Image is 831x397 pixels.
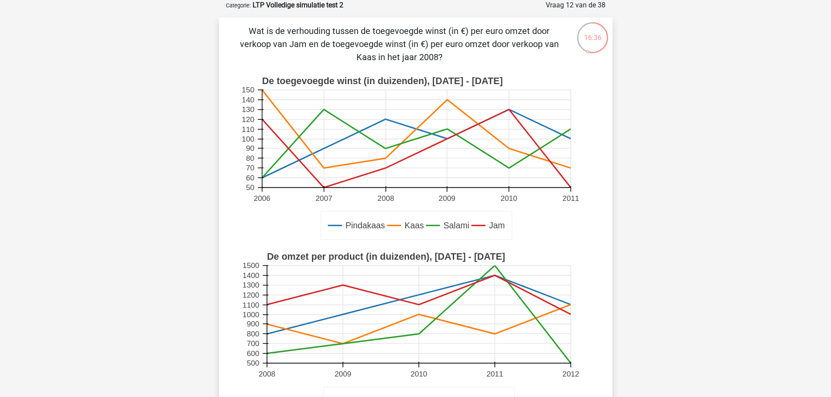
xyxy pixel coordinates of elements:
text: De toegevoegde winst (in duizenden), [DATE] - [DATE] [262,76,503,86]
text: 500 [246,359,259,368]
text: 50 [246,183,254,192]
text: 130 [242,105,254,114]
text: 2011 [486,370,503,378]
small: Categorie: [226,2,251,9]
text: Kaas [404,221,424,231]
text: 2009 [438,194,455,203]
text: 2009 [335,370,351,378]
text: 1300 [243,281,259,290]
text: 2010 [410,370,427,378]
text: 120 [242,115,254,124]
text: 2012 [562,370,579,378]
text: 700 [246,339,259,348]
text: 900 [246,319,259,328]
p: Wat is de verhouding tussen de toegevoegde winst (in €) per euro omzet door verkoop van Jam en de... [233,24,566,64]
text: 1000 [243,310,259,319]
text: 1200 [243,291,259,299]
text: 800 [246,329,259,338]
text: 1100 [243,301,259,309]
text: 2011 [562,194,579,203]
text: Jam [489,221,505,231]
text: 80 [246,154,254,163]
text: 90 [246,144,254,153]
text: 2008 [377,194,394,203]
text: De omzet per product (in duizenden), [DATE] - [DATE] [267,251,505,262]
text: 2006 [253,194,270,203]
text: 2008 [258,370,275,378]
text: 1500 [243,261,259,270]
text: 140 [242,95,254,104]
text: 2007 [315,194,332,203]
text: 110 [242,125,254,134]
text: 60 [246,173,254,182]
div: 16:36 [576,21,609,43]
text: 600 [246,349,259,358]
text: 70 [246,163,254,172]
text: Pindakaas [345,221,385,231]
strong: LTP Volledige simulatie test 2 [253,1,343,9]
text: 100 [242,135,254,143]
text: 1400 [243,271,259,280]
text: 2010 [500,194,517,203]
text: Salami [443,221,469,231]
text: 150 [242,86,254,95]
